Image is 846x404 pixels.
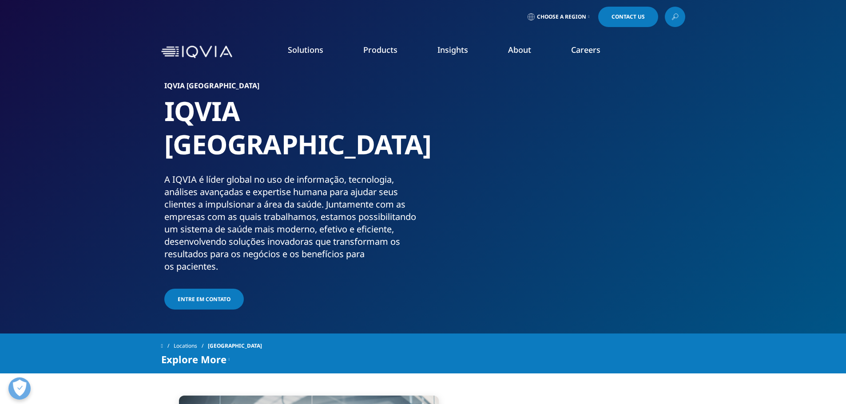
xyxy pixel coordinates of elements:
[363,44,397,55] a: Products
[288,44,323,55] a: Solutions
[164,173,420,273] div: A IQVIA é líder global no uso de informação, tecnologia, análises avançadas e expertise humana pa...
[537,13,586,20] span: Choose a Region
[208,338,262,354] span: [GEOGRAPHIC_DATA]
[437,44,468,55] a: Insights
[444,82,682,259] img: 106_small-group-discussion.jpg
[236,31,685,73] nav: Primary
[161,354,226,365] span: Explore More
[598,7,658,27] a: Contact Us
[8,377,31,400] button: Abrir preferências
[571,44,600,55] a: Careers
[612,14,645,20] span: Contact Us
[164,82,420,94] h6: IQVIA [GEOGRAPHIC_DATA]
[508,44,531,55] a: About
[178,295,230,303] span: Entre em contato
[164,94,420,173] h1: IQVIA [GEOGRAPHIC_DATA]
[164,289,244,310] a: Entre em contato
[174,338,208,354] a: Locations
